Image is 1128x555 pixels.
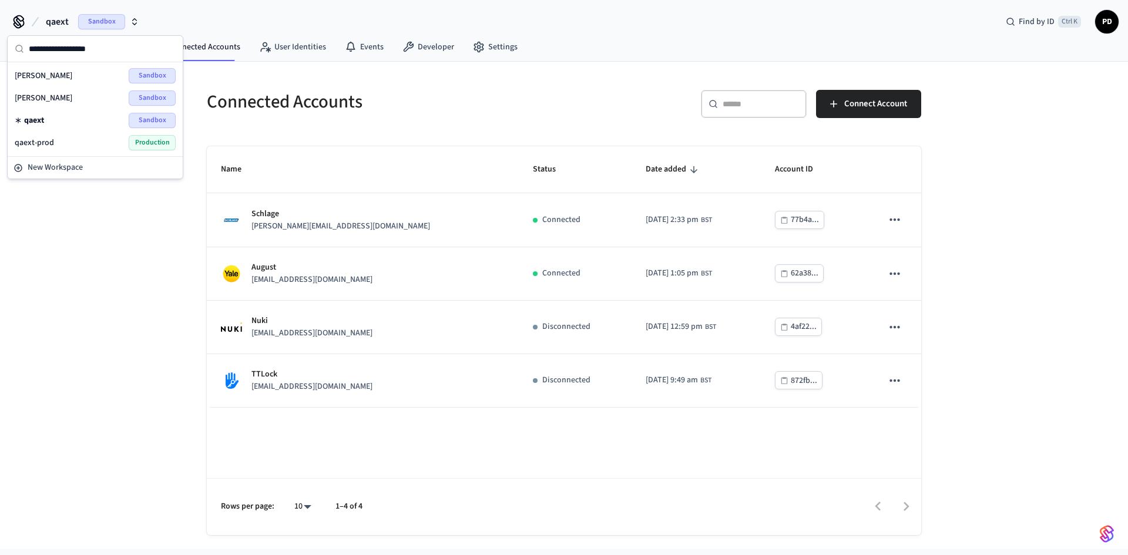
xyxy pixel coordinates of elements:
[221,370,242,391] img: TTLock Logo, Square
[129,68,176,83] span: Sandbox
[1019,16,1055,28] span: Find by ID
[78,14,125,29] span: Sandbox
[143,36,250,58] a: Connected Accounts
[646,267,699,280] span: [DATE] 1:05 pm
[791,319,817,334] div: 4af22...
[15,70,72,82] span: [PERSON_NAME]
[335,500,362,513] p: 1–4 of 4
[250,36,335,58] a: User Identities
[251,315,372,327] p: Nuki
[646,374,711,386] div: Europe/London
[775,371,822,389] button: 872fb...
[207,146,921,408] table: sticky table
[129,113,176,128] span: Sandbox
[791,374,817,388] div: 872fb...
[46,15,69,29] span: qaext
[646,214,699,226] span: [DATE] 2:33 pm
[221,210,242,231] img: Schlage Logo, Square
[701,268,712,279] span: BST
[646,214,712,226] div: Europe/London
[9,158,182,177] button: New Workspace
[24,115,44,126] span: qaext
[533,160,571,179] span: Status
[1100,524,1114,543] img: SeamLogoGradient.69752ec5.svg
[646,267,712,280] div: Europe/London
[251,220,430,233] p: [PERSON_NAME][EMAIL_ADDRESS][DOMAIN_NAME]
[335,36,393,58] a: Events
[393,36,464,58] a: Developer
[221,500,274,513] p: Rows per page:
[288,498,317,515] div: 10
[775,318,822,336] button: 4af22...
[646,160,701,179] span: Date added
[542,214,580,226] p: Connected
[251,381,372,393] p: [EMAIL_ADDRESS][DOMAIN_NAME]
[775,160,828,179] span: Account ID
[646,374,698,386] span: [DATE] 9:49 am
[700,375,711,386] span: BST
[251,327,372,339] p: [EMAIL_ADDRESS][DOMAIN_NAME]
[775,211,824,229] button: 77b4a...
[542,321,590,333] p: Disconnected
[775,264,824,282] button: 62a38...
[221,322,242,332] img: Nuki Logo, Square
[816,90,921,118] button: Connect Account
[542,267,580,280] p: Connected
[791,213,819,227] div: 77b4a...
[1095,10,1119,33] button: PD
[844,96,907,112] span: Connect Account
[251,368,372,381] p: TTLock
[1058,16,1081,28] span: Ctrl K
[129,135,176,150] span: Production
[705,322,716,332] span: BST
[15,92,72,104] span: [PERSON_NAME]
[542,374,590,386] p: Disconnected
[464,36,527,58] a: Settings
[251,261,372,274] p: August
[15,137,54,149] span: qaext-prod
[251,208,430,220] p: Schlage
[207,90,557,114] h5: Connected Accounts
[646,321,716,333] div: Europe/London
[791,266,818,281] div: 62a38...
[221,160,257,179] span: Name
[701,215,712,226] span: BST
[221,263,242,284] img: Yale Logo, Square
[8,62,183,156] div: Suggestions
[996,11,1090,32] div: Find by IDCtrl K
[1096,11,1117,32] span: PD
[129,90,176,106] span: Sandbox
[251,274,372,286] p: [EMAIL_ADDRESS][DOMAIN_NAME]
[646,321,703,333] span: [DATE] 12:59 pm
[28,162,83,174] span: New Workspace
